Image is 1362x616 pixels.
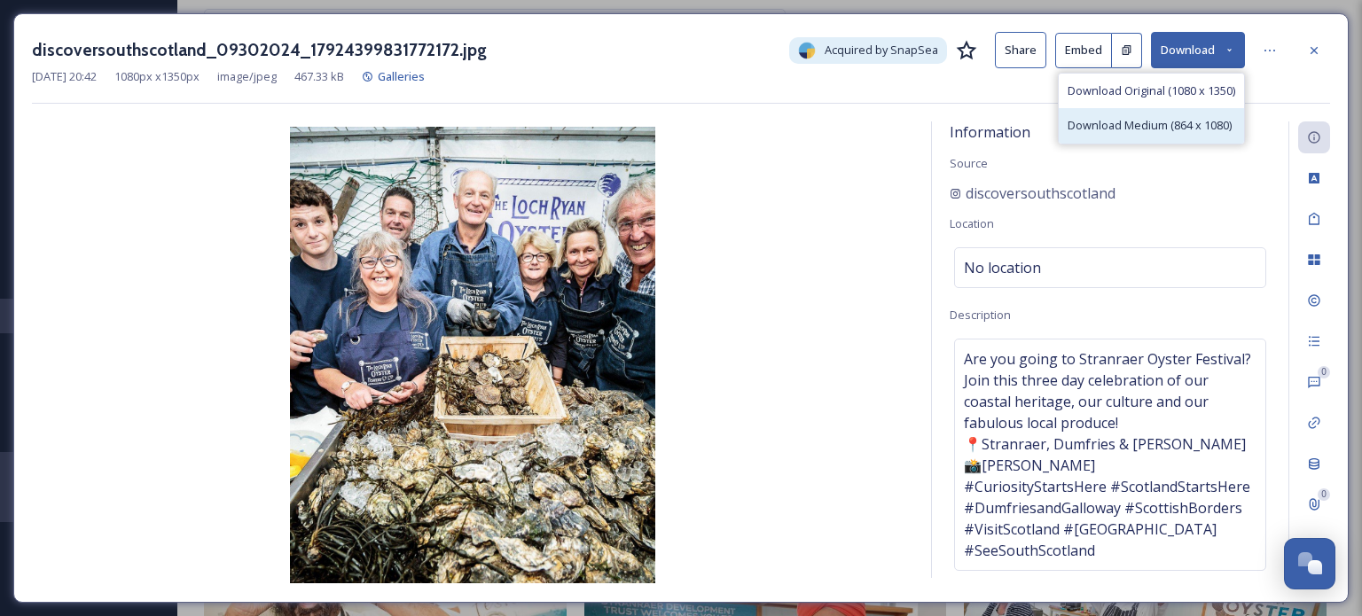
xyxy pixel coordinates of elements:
h3: discoversouthscotland_09302024_17924399831772172.jpg [32,37,487,63]
img: 8d052abeeed353076762b191ad8dc38b5466635c131312c7fb5f110cf5e7e1bd.jpg [32,127,913,583]
div: 0 [1318,366,1330,378]
span: discoversouthscotland [966,183,1115,204]
span: Information [950,122,1030,142]
span: Description [950,307,1011,323]
span: image/jpeg [217,68,277,85]
a: discoversouthscotland [950,183,1115,204]
span: Are you going to Stranraer Oyster Festival? Join this three day celebration of our coastal herita... [964,348,1256,561]
span: 467.33 kB [294,68,344,85]
button: Download [1151,32,1245,68]
span: No location [964,257,1041,278]
span: [DATE] 20:42 [32,68,97,85]
span: Location [950,215,994,231]
button: Embed [1055,33,1112,68]
div: 0 [1318,488,1330,501]
button: Share [995,32,1046,68]
span: Download Medium (864 x 1080) [1068,117,1232,134]
span: Acquired by SnapSea [825,42,938,58]
img: snapsea-logo.png [798,42,816,59]
span: Download Original (1080 x 1350) [1068,82,1235,99]
span: Source [950,155,988,171]
span: 1080 px x 1350 px [114,68,200,85]
span: Galleries [378,68,425,84]
button: Open Chat [1284,538,1335,589]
